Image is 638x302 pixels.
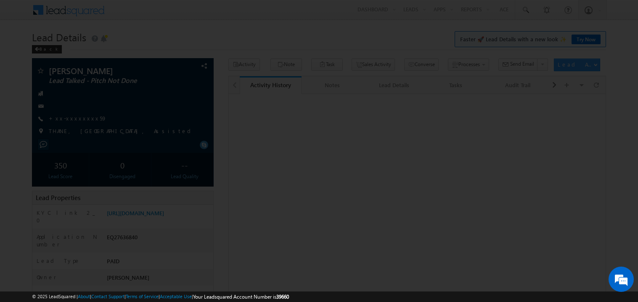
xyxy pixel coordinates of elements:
a: About [78,294,90,299]
a: Acceptable Use [160,294,192,299]
span: 39660 [276,294,289,300]
span: Your Leadsquared Account Number is [193,294,289,300]
a: Contact Support [91,294,124,299]
a: Terms of Service [126,294,159,299]
span: © 2025 LeadSquared | | | | | [32,293,289,301]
